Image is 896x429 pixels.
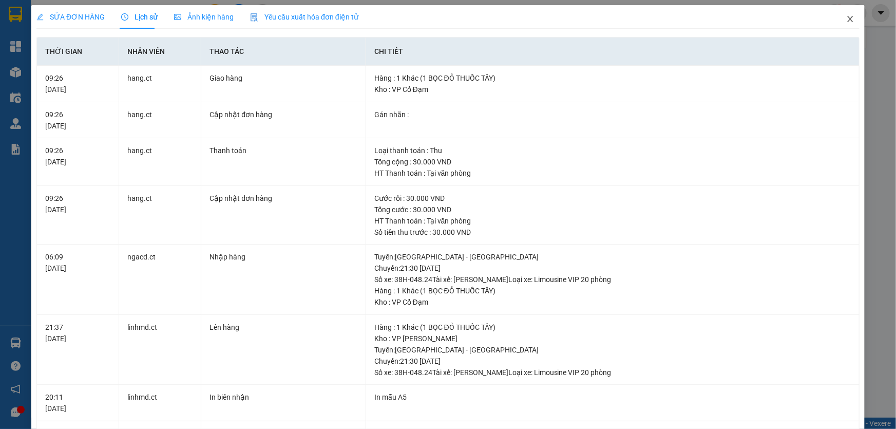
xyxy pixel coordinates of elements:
[209,109,357,120] div: Cập nhật đơn hàng
[836,5,865,34] button: Close
[45,391,110,414] div: 20:11 [DATE]
[846,15,854,23] span: close
[119,102,201,139] td: hang.ct
[374,84,851,95] div: Kho : VP Cổ Đạm
[45,145,110,167] div: 09:26 [DATE]
[374,285,851,296] div: Hàng : 1 Khác (1 BỌC ĐỎ THUỐC TÂY)
[374,251,851,285] div: Tuyến : [GEOGRAPHIC_DATA] - [GEOGRAPHIC_DATA] Chuyến: 21:30 [DATE] Số xe: 38H-048.24 Tài xế: [PER...
[36,13,105,21] span: SỬA ĐƠN HÀNG
[374,204,851,215] div: Tổng cước : 30.000 VND
[119,385,201,421] td: linhmd.ct
[119,315,201,385] td: linhmd.ct
[174,13,234,21] span: Ảnh kiện hàng
[374,391,851,403] div: In mẫu A5
[37,38,119,66] th: Thời gian
[250,13,358,21] span: Yêu cầu xuất hóa đơn điện tử
[209,251,357,263] div: Nhập hàng
[119,38,201,66] th: Nhân viên
[374,167,851,179] div: HT Thanh toán : Tại văn phòng
[119,245,201,315] td: ngacd.ct
[250,13,258,22] img: icon
[45,322,110,344] div: 21:37 [DATE]
[45,109,110,132] div: 09:26 [DATE]
[374,344,851,378] div: Tuyến : [GEOGRAPHIC_DATA] - [GEOGRAPHIC_DATA] Chuyến: 21:30 [DATE] Số xe: 38H-048.24 Tài xế: [PER...
[45,251,110,274] div: 06:09 [DATE]
[366,38,860,66] th: Chi tiết
[374,322,851,333] div: Hàng : 1 Khác (1 BỌC ĐỎ THUỐC TÂY)
[45,193,110,215] div: 09:26 [DATE]
[119,138,201,186] td: hang.ct
[209,391,357,403] div: In biên nhận
[374,215,851,227] div: HT Thanh toán : Tại văn phòng
[209,145,357,156] div: Thanh toán
[374,193,851,204] div: Cước rồi : 30.000 VND
[374,109,851,120] div: Gán nhãn :
[209,72,357,84] div: Giao hàng
[36,13,44,21] span: edit
[374,296,851,308] div: Kho : VP Cổ Đạm
[121,13,128,21] span: clock-circle
[374,72,851,84] div: Hàng : 1 Khác (1 BỌC ĐỎ THUỐC TÂY)
[374,145,851,156] div: Loại thanh toán : Thu
[374,333,851,344] div: Kho : VP [PERSON_NAME]
[374,156,851,167] div: Tổng cộng : 30.000 VND
[201,38,366,66] th: Thao tác
[119,186,201,245] td: hang.ct
[374,227,851,238] div: Số tiền thu trước : 30.000 VND
[119,66,201,102] td: hang.ct
[174,13,181,21] span: picture
[45,72,110,95] div: 09:26 [DATE]
[209,193,357,204] div: Cập nhật đơn hàng
[209,322,357,333] div: Lên hàng
[121,13,158,21] span: Lịch sử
